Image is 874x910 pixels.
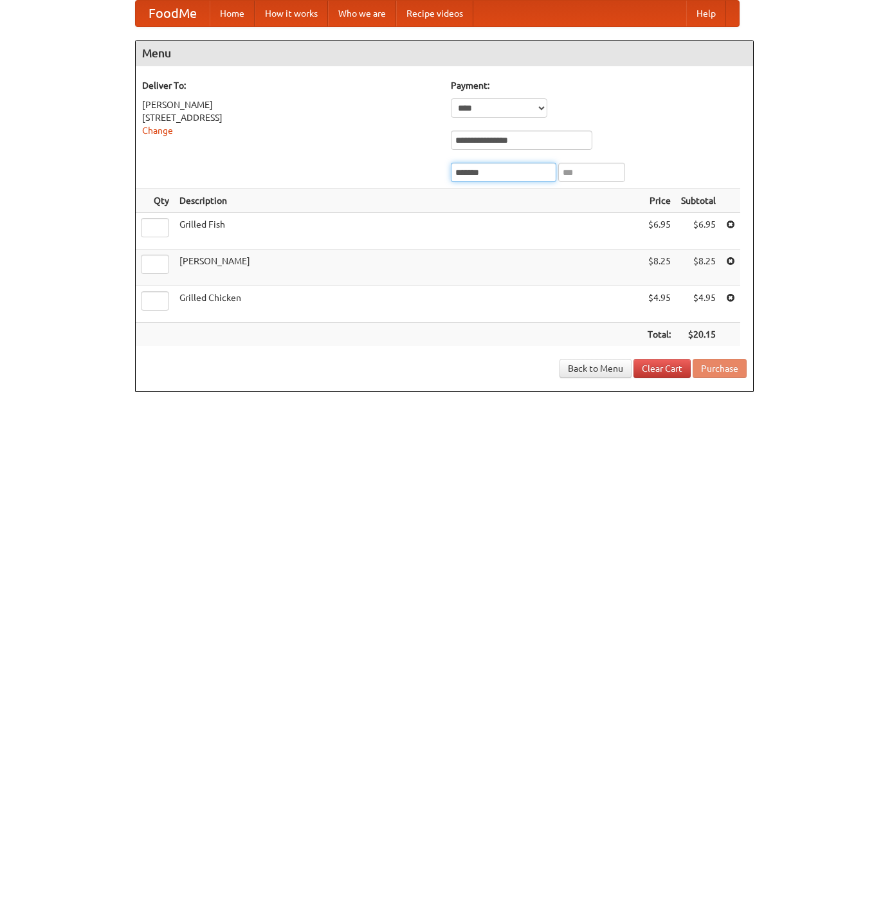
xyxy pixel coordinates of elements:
[142,125,173,136] a: Change
[174,250,642,286] td: [PERSON_NAME]
[136,41,753,66] h4: Menu
[642,323,676,347] th: Total:
[142,98,438,111] div: [PERSON_NAME]
[396,1,473,26] a: Recipe videos
[642,213,676,250] td: $6.95
[642,286,676,323] td: $4.95
[174,213,642,250] td: Grilled Fish
[642,250,676,286] td: $8.25
[136,189,174,213] th: Qty
[174,286,642,323] td: Grilled Chicken
[693,359,747,378] button: Purchase
[642,189,676,213] th: Price
[328,1,396,26] a: Who we are
[210,1,255,26] a: Home
[142,79,438,92] h5: Deliver To:
[676,250,721,286] td: $8.25
[451,79,747,92] h5: Payment:
[136,1,210,26] a: FoodMe
[676,286,721,323] td: $4.95
[142,111,438,124] div: [STREET_ADDRESS]
[676,213,721,250] td: $6.95
[560,359,632,378] a: Back to Menu
[686,1,726,26] a: Help
[633,359,691,378] a: Clear Cart
[676,323,721,347] th: $20.15
[255,1,328,26] a: How it works
[174,189,642,213] th: Description
[676,189,721,213] th: Subtotal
